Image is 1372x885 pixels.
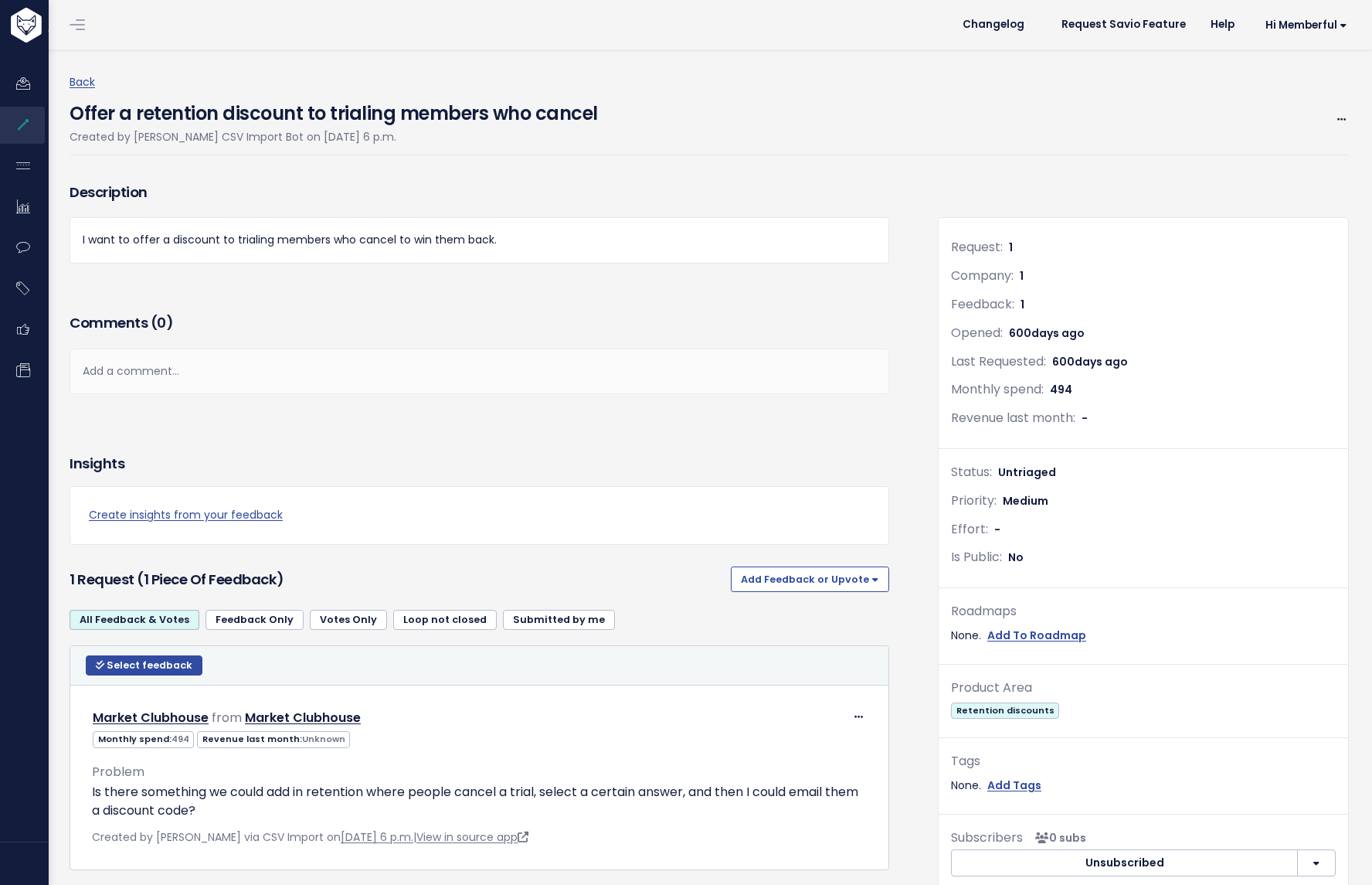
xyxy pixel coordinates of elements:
[310,610,387,630] a: Votes Only
[1050,382,1072,397] span: 494
[7,8,127,43] img: logo-white.9d6f32f41409.svg
[951,601,1336,623] div: Roadmaps
[92,763,144,781] span: Problem
[951,324,1003,342] span: Opened:
[951,295,1014,313] span: Feedback:
[951,703,1059,719] span: Retention discounts
[70,610,199,630] a: All Feedback & Votes
[1021,297,1024,312] span: 1
[70,182,889,203] h3: Description
[205,610,304,630] a: Feedback Only
[302,733,345,745] span: Unknown
[951,463,992,481] span: Status:
[1029,830,1086,846] span: <p><strong>Subscribers</strong><br><br> No subscribers yet<br> </p>
[998,465,1056,480] span: Untriaged
[93,709,209,727] a: Market Clubhouse
[70,349,889,394] div: Add a comment...
[951,626,1336,645] div: None.
[1009,325,1085,341] span: 600
[951,829,1023,846] span: Subscribers
[951,380,1044,398] span: Monthly spend:
[171,733,189,745] span: 494
[1020,268,1024,284] span: 1
[1198,13,1247,36] a: Help
[1049,13,1198,36] a: Request Savio Feature
[197,731,350,747] span: Revenue last month:
[963,19,1024,30] span: Changelog
[1082,410,1088,426] span: -
[70,74,95,90] a: Back
[951,492,997,509] span: Priority:
[86,655,202,676] button: Select feedback
[951,520,988,538] span: Effort:
[1265,19,1347,31] span: Hi Memberful
[92,829,528,845] span: Created by [PERSON_NAME] via CSV Import on |
[70,312,889,334] h3: Comments ( )
[393,610,497,630] a: Loop not closed
[1009,240,1013,255] span: 1
[731,567,889,591] button: Add Feedback or Upvote
[951,849,1298,877] button: Unsubscribed
[341,829,413,845] a: [DATE] 6 p.m.
[157,313,166,332] span: 0
[1247,13,1360,37] a: Hi Memberful
[245,709,361,727] a: Market Clubhouse
[951,352,1046,370] span: Last Requested:
[70,92,598,128] h4: Offer a retention discount to trialing members who cancel
[951,238,1003,256] span: Request:
[994,522,1000,537] span: -
[1003,493,1048,509] span: Medium
[1008,550,1024,565] span: No
[951,267,1014,284] span: Company:
[987,626,1086,645] a: Add To Roadmap
[70,129,396,145] span: Created by [PERSON_NAME] CSV Import Bot on [DATE] 6 p.m.
[416,829,528,845] a: View in source app
[1031,325,1085,341] span: days ago
[951,776,1336,795] div: None.
[83,230,876,250] p: I want to offer a discount to trialing members who cancel to win them back.
[89,505,870,525] a: Create insights from your feedback
[1075,354,1128,369] span: days ago
[951,409,1075,427] span: Revenue last month:
[212,709,242,727] span: from
[70,569,725,591] h3: 1 Request (1 piece of Feedback)
[70,453,124,475] h3: Insights
[951,548,1002,566] span: Is Public:
[951,677,1336,699] div: Product Area
[93,731,194,747] span: Monthly spend:
[503,610,615,630] a: Submitted by me
[107,659,192,672] span: Select feedback
[987,776,1041,795] a: Add Tags
[92,783,867,820] p: Is there something we could add in retention where people cancel a trial, select a certain answer...
[1052,354,1128,369] span: 600
[951,751,1336,773] div: Tags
